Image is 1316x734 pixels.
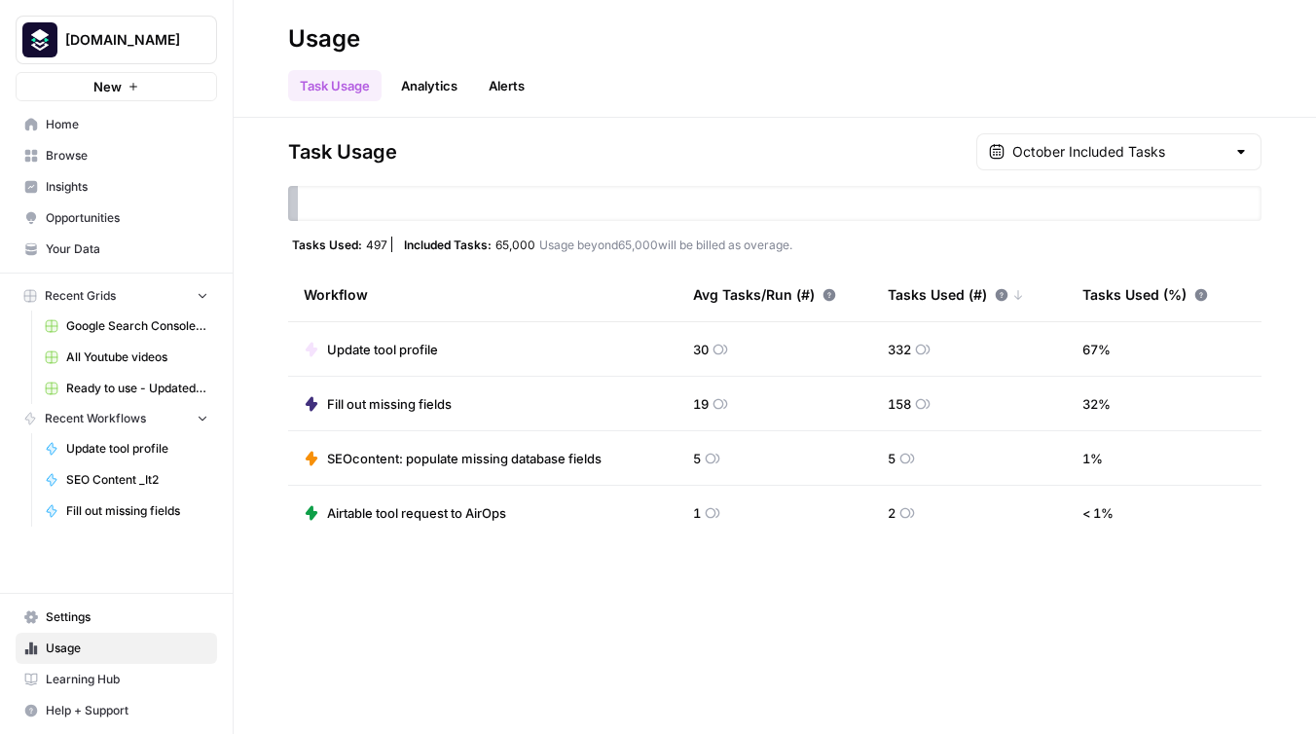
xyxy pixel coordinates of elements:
[16,404,217,433] button: Recent Workflows
[693,340,709,359] span: 30
[1012,142,1225,162] input: October Included Tasks
[36,495,217,527] a: Fill out missing fields
[46,640,208,657] span: Usage
[16,140,217,171] a: Browse
[1082,268,1208,321] div: Tasks Used (%)
[292,237,362,252] span: Tasks Used:
[36,373,217,404] a: Ready to use - Updated an existing tool profile in Webflow
[46,178,208,196] span: Insights
[1082,503,1114,523] span: < 1 %
[404,237,492,252] span: Included Tasks:
[65,30,183,50] span: [DOMAIN_NAME]
[66,380,208,397] span: Ready to use - Updated an existing tool profile in Webflow
[66,440,208,458] span: Update tool profile
[66,317,208,335] span: Google Search Console - [DOMAIN_NAME]
[45,410,146,427] span: Recent Workflows
[16,72,217,101] button: New
[1082,449,1103,468] span: 1 %
[693,268,836,321] div: Avg Tasks/Run (#)
[539,237,792,252] span: Usage beyond 65,000 will be billed as overage.
[93,77,122,96] span: New
[477,70,536,101] a: Alerts
[16,633,217,664] a: Usage
[16,281,217,311] button: Recent Grids
[66,502,208,520] span: Fill out missing fields
[16,695,217,726] button: Help + Support
[36,311,217,342] a: Google Search Console - [DOMAIN_NAME]
[46,209,208,227] span: Opportunities
[327,340,438,359] span: Update tool profile
[16,664,217,695] a: Learning Hub
[16,109,217,140] a: Home
[66,349,208,366] span: All Youtube videos
[888,268,1024,321] div: Tasks Used (#)
[46,147,208,165] span: Browse
[36,433,217,464] a: Update tool profile
[46,240,208,258] span: Your Data
[16,171,217,202] a: Insights
[288,138,397,165] span: Task Usage
[327,449,602,468] span: SEOcontent: populate missing database fields
[288,70,382,101] a: Task Usage
[366,237,387,252] span: 497
[16,16,217,64] button: Workspace: Platformengineering.org
[16,602,217,633] a: Settings
[304,268,662,321] div: Workflow
[36,464,217,495] a: SEO Content _It2
[46,608,208,626] span: Settings
[1082,394,1111,414] span: 32 %
[36,342,217,373] a: All Youtube videos
[304,503,506,523] a: Airtable tool request to AirOps
[888,340,911,359] span: 332
[304,340,438,359] a: Update tool profile
[693,503,701,523] span: 1
[888,449,896,468] span: 5
[46,116,208,133] span: Home
[304,449,602,468] a: SEOcontent: populate missing database fields
[66,471,208,489] span: SEO Content _It2
[495,237,535,252] span: 65,000
[1082,340,1111,359] span: 67 %
[16,234,217,265] a: Your Data
[46,671,208,688] span: Learning Hub
[693,394,709,414] span: 19
[389,70,469,101] a: Analytics
[16,202,217,234] a: Opportunities
[22,22,57,57] img: Platformengineering.org Logo
[45,287,116,305] span: Recent Grids
[693,449,701,468] span: 5
[288,23,360,55] div: Usage
[46,702,208,719] span: Help + Support
[327,503,506,523] span: Airtable tool request to AirOps
[888,394,911,414] span: 158
[888,503,896,523] span: 2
